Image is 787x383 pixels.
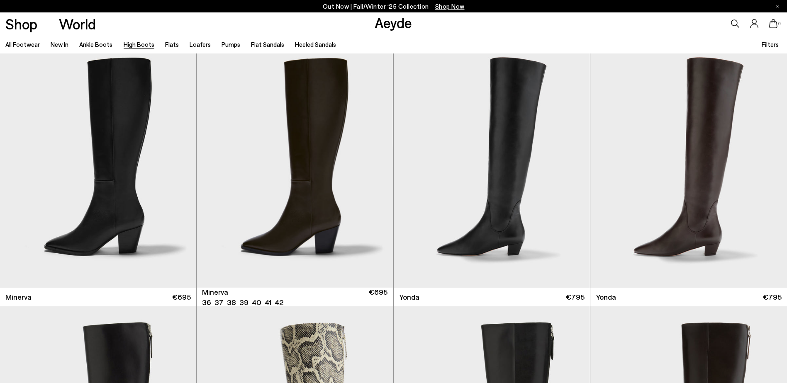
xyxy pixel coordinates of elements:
a: 6 / 6 1 / 6 2 / 6 3 / 6 4 / 6 5 / 6 6 / 6 1 / 6 Next slide Previous slide [197,41,393,288]
a: Yonda €795 [394,288,590,306]
a: World [59,17,96,31]
a: High Boots [124,41,154,48]
ul: variant [202,297,281,308]
a: Heeled Sandals [295,41,336,48]
span: Minerva [5,292,32,302]
span: Minerva [202,287,228,297]
div: 1 / 6 [197,41,393,288]
span: Yonda [596,292,616,302]
li: 36 [202,297,211,308]
div: 2 / 6 [393,41,589,288]
span: €795 [763,292,782,302]
a: Loafers [190,41,211,48]
a: Flat Sandals [251,41,284,48]
li: 42 [275,297,283,308]
li: 41 [265,297,271,308]
li: 37 [214,297,224,308]
a: Minerva 36 37 38 39 40 41 42 €695 [197,288,393,306]
a: 0 [769,19,777,28]
a: Pumps [222,41,240,48]
img: Minerva High Cowboy Boots [393,41,589,288]
li: 40 [252,297,261,308]
a: Aeyde [375,14,412,31]
span: €695 [369,287,387,308]
a: Ankle Boots [79,41,112,48]
a: Yonda €795 [590,288,787,306]
a: New In [51,41,68,48]
span: Yonda [399,292,419,302]
li: 39 [239,297,249,308]
span: Navigate to /collections/new-in [435,2,465,10]
img: Yonda Leather Over-Knee Boots [394,41,590,288]
a: Flats [165,41,179,48]
img: Minerva High Cowboy Boots [197,41,393,288]
a: Shop [5,17,37,31]
a: All Footwear [5,41,40,48]
span: €795 [566,292,585,302]
span: Filters [762,41,779,48]
img: Yonda Leather Over-Knee Boots [590,41,787,288]
span: €695 [172,292,191,302]
li: 38 [227,297,236,308]
p: Out Now | Fall/Winter ‘25 Collection [323,1,465,12]
span: 0 [777,22,782,26]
